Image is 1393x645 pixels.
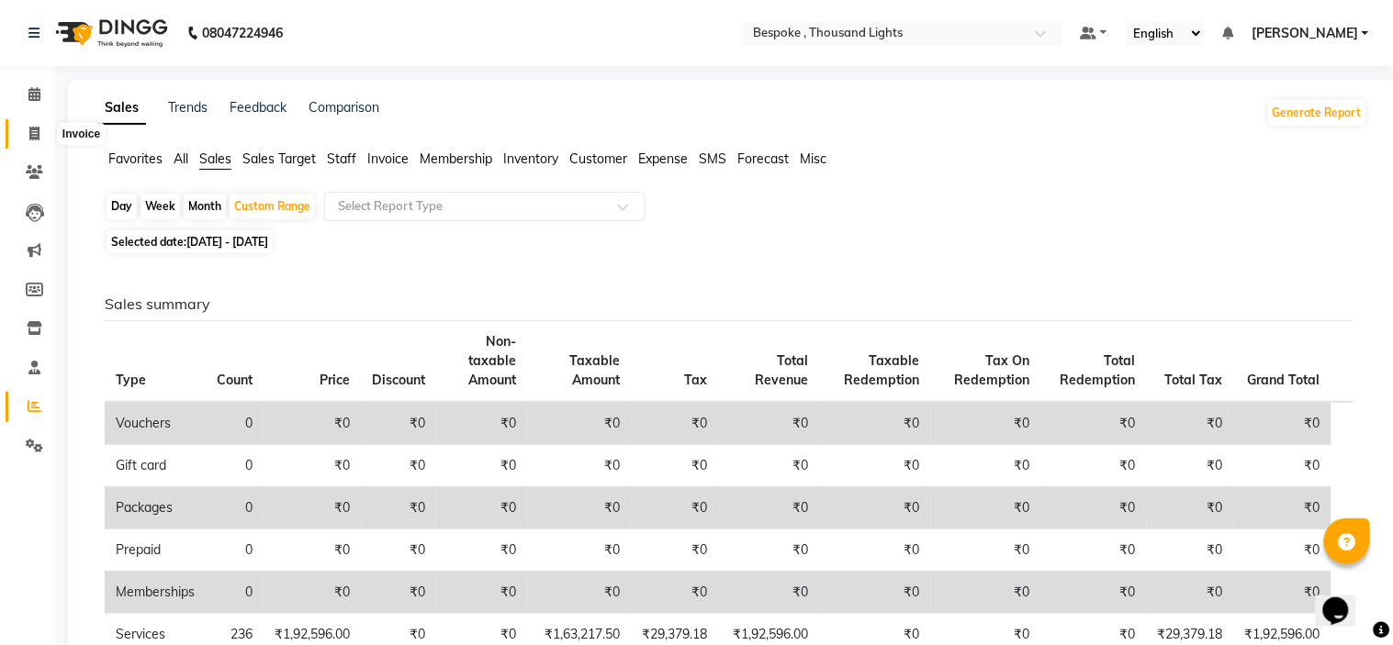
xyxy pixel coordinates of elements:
[105,529,206,572] td: Prepaid
[361,572,436,614] td: ₹0
[105,295,1354,313] h6: Sales summary
[632,572,719,614] td: ₹0
[361,529,436,572] td: ₹0
[699,150,726,167] span: SMS
[1234,402,1331,445] td: ₹0
[1147,402,1234,445] td: ₹0
[264,402,361,445] td: ₹0
[719,487,820,529] td: ₹0
[1147,445,1234,487] td: ₹0
[1040,402,1147,445] td: ₹0
[569,150,627,167] span: Customer
[527,487,632,529] td: ₹0
[361,445,436,487] td: ₹0
[206,402,264,445] td: 0
[737,150,789,167] span: Forecast
[58,123,105,145] div: Invoice
[436,402,527,445] td: ₹0
[1234,487,1331,529] td: ₹0
[755,352,808,388] span: Total Revenue
[1147,529,1234,572] td: ₹0
[202,7,283,59] b: 08047224946
[719,402,820,445] td: ₹0
[1147,487,1234,529] td: ₹0
[570,352,621,388] span: Taxable Amount
[632,529,719,572] td: ₹0
[105,487,206,529] td: Packages
[420,150,492,167] span: Membership
[931,529,1041,572] td: ₹0
[1040,487,1147,529] td: ₹0
[206,572,264,614] td: 0
[264,572,361,614] td: ₹0
[199,150,231,167] span: Sales
[264,529,361,572] td: ₹0
[527,529,632,572] td: ₹0
[632,487,719,529] td: ₹0
[242,150,316,167] span: Sales Target
[230,194,315,219] div: Custom Range
[436,445,527,487] td: ₹0
[47,7,173,59] img: logo
[320,372,350,388] span: Price
[819,529,930,572] td: ₹0
[107,230,273,253] span: Selected date:
[1252,24,1358,43] span: [PERSON_NAME]
[105,572,206,614] td: Memberships
[1040,572,1147,614] td: ₹0
[140,194,180,219] div: Week
[503,150,558,167] span: Inventory
[1248,372,1320,388] span: Grand Total
[217,372,253,388] span: Count
[931,445,1041,487] td: ₹0
[632,445,719,487] td: ₹0
[436,572,527,614] td: ₹0
[845,352,920,388] span: Taxable Redemption
[367,150,409,167] span: Invoice
[719,445,820,487] td: ₹0
[632,402,719,445] td: ₹0
[436,487,527,529] td: ₹0
[1040,445,1147,487] td: ₹0
[527,402,632,445] td: ₹0
[931,487,1041,529] td: ₹0
[184,194,226,219] div: Month
[436,529,527,572] td: ₹0
[954,352,1029,388] span: Tax On Redemption
[186,235,268,249] span: [DATE] - [DATE]
[1147,572,1234,614] td: ₹0
[1316,572,1375,627] iframe: chat widget
[931,402,1041,445] td: ₹0
[719,572,820,614] td: ₹0
[97,92,146,125] a: Sales
[819,402,930,445] td: ₹0
[105,402,206,445] td: Vouchers
[1234,445,1331,487] td: ₹0
[1234,572,1331,614] td: ₹0
[527,445,632,487] td: ₹0
[116,372,146,388] span: Type
[168,99,208,116] a: Trends
[719,529,820,572] td: ₹0
[309,99,379,116] a: Comparison
[1165,372,1223,388] span: Total Tax
[206,529,264,572] td: 0
[108,150,163,167] span: Favorites
[174,150,188,167] span: All
[327,150,356,167] span: Staff
[819,487,930,529] td: ₹0
[264,487,361,529] td: ₹0
[361,402,436,445] td: ₹0
[230,99,286,116] a: Feedback
[206,445,264,487] td: 0
[800,150,826,167] span: Misc
[206,487,264,529] td: 0
[372,372,425,388] span: Discount
[819,445,930,487] td: ₹0
[527,572,632,614] td: ₹0
[1268,100,1366,126] button: Generate Report
[105,445,206,487] td: Gift card
[638,150,688,167] span: Expense
[685,372,708,388] span: Tax
[264,445,361,487] td: ₹0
